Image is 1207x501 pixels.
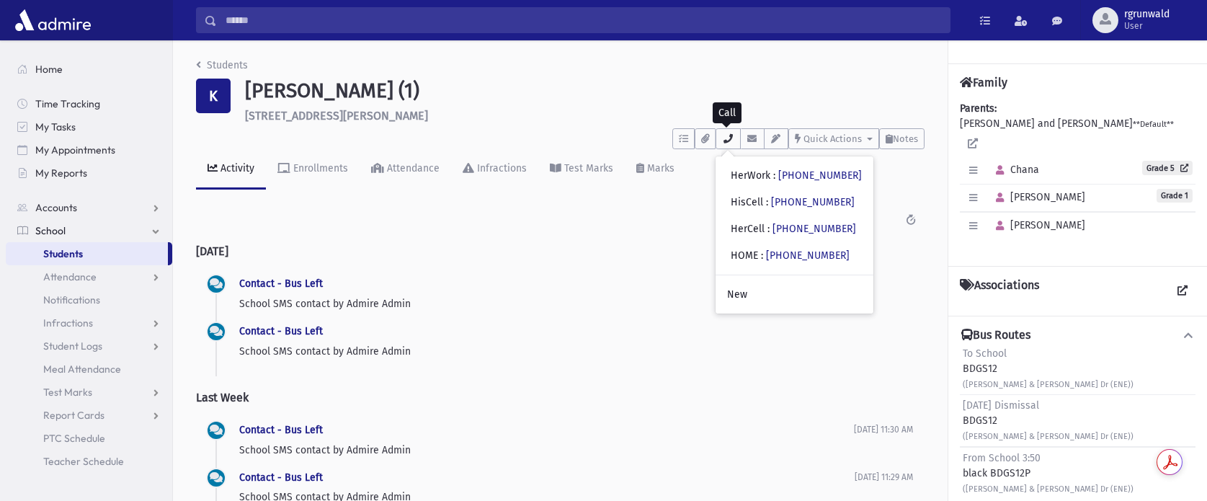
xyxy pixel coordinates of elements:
span: Test Marks [43,386,92,399]
span: Attendance [43,270,97,283]
span: [PERSON_NAME] [989,219,1085,231]
a: Students [196,59,248,71]
span: Student Logs [43,340,102,353]
h2: [DATE] [196,233,925,270]
a: School [6,219,172,242]
a: My Reports [6,161,172,185]
a: PTC Schedule [6,427,172,450]
span: From School 3:50 [963,452,1041,464]
span: Report Cards [43,409,104,422]
span: rgrunwald [1124,9,1170,20]
a: Contact - Bus Left [239,278,323,290]
span: [DATE] Dismissal [963,399,1039,412]
a: [PHONE_NUMBER] [778,169,862,182]
span: School [35,224,66,237]
span: To School [963,347,1007,360]
span: : [773,169,775,182]
a: Attendance [360,149,451,190]
span: : [767,223,770,235]
span: My Appointments [35,143,115,156]
a: Teacher Schedule [6,450,172,473]
span: [PERSON_NAME] [989,191,1085,203]
p: School SMS contact by Admire Admin [239,344,913,359]
span: User [1124,20,1170,32]
div: BDGS12 [963,346,1133,391]
button: Bus Routes [960,328,1195,343]
div: Test Marks [561,162,613,174]
a: Enrollments [266,149,360,190]
div: HOME [731,248,850,263]
nav: breadcrumb [196,58,248,79]
a: Grade 5 [1142,161,1193,175]
div: Marks [644,162,674,174]
h4: Family [960,76,1007,89]
div: HerWork [731,168,862,183]
h4: Associations [960,278,1039,304]
div: Infractions [474,162,527,174]
button: Quick Actions [788,128,879,149]
span: [DATE] 11:30 AM [854,425,913,435]
button: Notes [879,128,925,149]
a: Attendance [6,265,172,288]
span: Time Tracking [35,97,100,110]
h2: Last Week [196,379,925,416]
a: Marks [625,149,686,190]
a: My Appointments [6,138,172,161]
a: Test Marks [6,381,172,404]
div: HerCell [731,221,856,236]
div: BDGS12 [963,398,1133,443]
a: Contact - Bus Left [239,325,323,337]
span: [DATE] 11:29 AM [855,472,913,482]
span: Meal Attendance [43,363,121,376]
p: School SMS contact by Admire Admin [239,296,913,311]
div: HisCell [731,195,855,210]
a: Time Tracking [6,92,172,115]
span: Grade 1 [1157,189,1193,203]
a: Students [6,242,168,265]
span: PTC Schedule [43,432,105,445]
a: Notifications [6,288,172,311]
span: Teacher Schedule [43,455,124,468]
a: Activity [196,149,266,190]
h4: Bus Routes [961,328,1030,343]
a: Report Cards [6,404,172,427]
span: My Tasks [35,120,76,133]
a: View all Associations [1170,278,1195,304]
a: [PHONE_NUMBER] [766,249,850,262]
h1: [PERSON_NAME] (1) [245,79,925,103]
span: Home [35,63,63,76]
b: Parents: [960,102,997,115]
span: : [761,249,763,262]
span: Infractions [43,316,93,329]
a: Accounts [6,196,172,219]
a: Meal Attendance [6,358,172,381]
div: Call [713,102,741,123]
img: AdmirePro [12,6,94,35]
a: Contact - Bus Left [239,424,323,436]
h6: [STREET_ADDRESS][PERSON_NAME] [245,109,925,123]
a: Infractions [6,311,172,334]
small: ([PERSON_NAME] & [PERSON_NAME] Dr (ENE)) [963,380,1133,389]
a: [PHONE_NUMBER] [771,196,855,208]
div: K [196,79,231,113]
a: Test Marks [538,149,625,190]
a: Contact - Bus Left [239,471,323,484]
span: Students [43,247,83,260]
div: black BDGS12P [963,451,1133,496]
span: Notes [893,133,918,144]
span: My Reports [35,167,87,179]
div: Attendance [384,162,440,174]
span: Chana [989,164,1039,176]
div: Activity [218,162,254,174]
a: Infractions [451,149,538,190]
span: Quick Actions [803,133,862,144]
a: Student Logs [6,334,172,358]
a: New [716,281,873,308]
p: School SMS contact by Admire Admin [239,443,854,458]
span: Notifications [43,293,100,306]
span: Accounts [35,201,77,214]
small: ([PERSON_NAME] & [PERSON_NAME] Dr (ENE)) [963,432,1133,441]
span: : [766,196,768,208]
div: Enrollments [290,162,348,174]
small: ([PERSON_NAME] & [PERSON_NAME] Dr (ENE)) [963,484,1133,494]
